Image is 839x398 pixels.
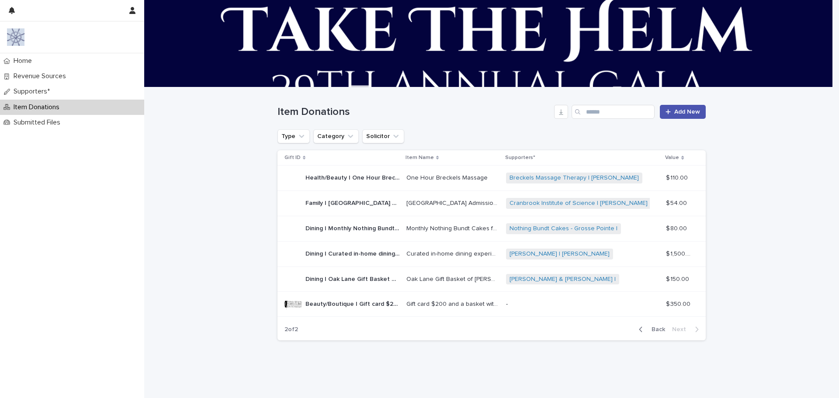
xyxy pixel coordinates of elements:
a: Nothing Bundt Cakes - Grosse Pointe | [510,225,617,232]
p: Dining | Monthly Nothing Bundt Cakes for One Year | 80 [305,223,401,232]
tr: Family | [GEOGRAPHIC_DATA] Admission Passes | 54Family | [GEOGRAPHIC_DATA] Admission Passes | 54 ... [277,191,706,216]
button: Back [632,325,669,333]
p: $ 350.00 [666,299,692,308]
p: - [506,301,659,308]
h1: Item Donations [277,106,551,118]
p: $ 54.00 [666,198,689,207]
p: 2 of 2 [277,319,305,340]
p: $ 150.00 [666,274,691,283]
p: Cranbrook Art Museum & Cranbrook Institute of Science Admission Passes [406,198,501,207]
p: Oak Lane Gift Basket of Lemon Ginger Products [406,274,501,283]
tr: Dining | Oak Lane Gift Basket of [PERSON_NAME] Products | 150Dining | Oak Lane Gift Basket of [PE... [277,266,706,292]
a: [PERSON_NAME] & [PERSON_NAME] | [510,276,616,283]
p: Value [665,153,679,163]
p: Item Name [406,153,434,163]
p: Home [10,57,39,65]
tr: Dining | Monthly Nothing Bundt Cakes for One Year | 80Dining | Monthly Nothing Bundt Cakes for On... [277,216,706,241]
p: Gift card $200 and a basket with Skin Care Products [406,299,501,308]
button: Solicitor [362,129,404,143]
p: $ 80.00 [666,223,689,232]
a: Breckels Massage Therapy | [PERSON_NAME] [510,174,639,182]
p: Gift ID [284,153,301,163]
a: Add New [660,105,706,119]
tr: Dining | Curated in-home dining experience for 10 with Chef [PERSON_NAME] | 1500Dining | Curated ... [277,241,706,266]
p: Monthly Nothing Bundt Cakes for One Year [406,223,501,232]
tr: Health/Beauty | One Hour Breckels Massage | 110Health/Beauty | One Hour Breckels Massage | 110 On... [277,166,706,191]
a: Cranbrook Institute of Science | [PERSON_NAME] [510,200,648,207]
p: Beauty/Boutique | Gift card $200 and a basket with Skin Care Products | 350 [305,299,401,308]
p: One Hour Breckels Massage [406,173,489,182]
p: Dining | Oak Lane Gift Basket of Lemon Ginger Products | 150 [305,274,401,283]
p: Item Donations [10,103,66,111]
span: Back [646,326,665,332]
p: Supporters* [505,153,535,163]
p: Dining | Curated in-home dining experience for 10 with Chef Robby Kempton | 1500 [305,249,401,258]
span: Next [672,326,691,332]
img: 9nJvCigXQD6Aux1Mxhwl [7,28,24,46]
button: Next [669,325,706,333]
p: Health/Beauty | One Hour Breckels Massage | 110 [305,173,401,182]
p: $ 1,500.00 [666,249,693,258]
button: Category [313,129,359,143]
p: Supporters* [10,87,57,96]
input: Search [572,105,655,119]
p: Curated in-home dining experience for 10 with Chef Robby Kempton [406,249,501,258]
tr: Beauty/Boutique | Gift card $200 and a basket with [MEDICAL_DATA] Products | 350Beauty/Boutique |... [277,292,706,317]
p: Revenue Sources [10,72,73,80]
span: Add New [674,109,700,115]
p: Submitted Files [10,118,67,127]
p: Family | Cranbrook Art Museum & Cranbrook Institute of Science Admission Passes | 54 [305,198,401,207]
button: Type [277,129,310,143]
p: $ 110.00 [666,173,690,182]
a: [PERSON_NAME] | [PERSON_NAME] [510,250,610,258]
